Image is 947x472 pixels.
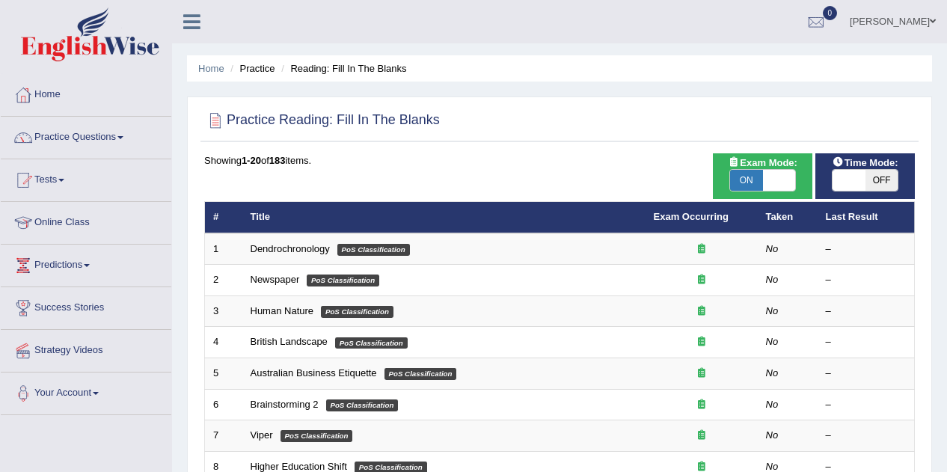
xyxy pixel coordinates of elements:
span: ON [730,170,763,191]
td: 6 [205,389,242,420]
em: No [766,243,779,254]
div: – [826,367,907,381]
em: No [766,336,779,347]
a: Online Class [1,202,171,239]
a: Tests [1,159,171,197]
td: 2 [205,265,242,296]
a: Your Account [1,373,171,410]
div: – [826,335,907,349]
em: No [766,399,779,410]
div: – [826,304,907,319]
td: 4 [205,327,242,358]
a: Brainstorming 2 [251,399,319,410]
a: Higher Education Shift [251,461,347,472]
h2: Practice Reading: Fill In The Blanks [204,109,440,132]
div: Show exams occurring in exams [713,153,812,199]
li: Practice [227,61,275,76]
td: 3 [205,295,242,327]
div: – [826,398,907,412]
em: No [766,461,779,472]
em: No [766,274,779,285]
em: PoS Classification [281,430,353,442]
b: 1-20 [242,155,261,166]
td: 1 [205,233,242,265]
em: No [766,429,779,441]
div: Exam occurring question [654,367,750,381]
div: Exam occurring question [654,273,750,287]
div: Exam occurring question [654,398,750,412]
th: # [205,202,242,233]
a: Exam Occurring [654,211,729,222]
span: 0 [823,6,838,20]
em: PoS Classification [307,275,379,286]
a: Predictions [1,245,171,282]
a: Viper [251,429,273,441]
td: 5 [205,358,242,390]
a: Home [1,74,171,111]
span: Time Mode: [827,155,904,171]
a: Practice Questions [1,117,171,154]
em: No [766,367,779,378]
div: Showing of items. [204,153,915,168]
em: PoS Classification [384,368,457,380]
em: PoS Classification [335,337,408,349]
span: OFF [865,170,898,191]
div: – [826,429,907,443]
a: Strategy Videos [1,330,171,367]
div: – [826,242,907,257]
em: PoS Classification [326,399,399,411]
a: Australian Business Etiquette [251,367,377,378]
th: Title [242,202,646,233]
div: Exam occurring question [654,429,750,443]
em: PoS Classification [321,306,393,318]
a: Dendrochronology [251,243,330,254]
div: Exam occurring question [654,304,750,319]
div: Exam occurring question [654,242,750,257]
em: PoS Classification [337,244,410,256]
a: Newspaper [251,274,300,285]
th: Last Result [818,202,915,233]
span: Exam Mode: [722,155,803,171]
td: 7 [205,420,242,452]
a: British Landscape [251,336,328,347]
a: Human Nature [251,305,314,316]
div: Exam occurring question [654,335,750,349]
th: Taken [758,202,818,233]
em: No [766,305,779,316]
b: 183 [269,155,286,166]
li: Reading: Fill In The Blanks [278,61,406,76]
div: – [826,273,907,287]
a: Home [198,63,224,74]
a: Success Stories [1,287,171,325]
